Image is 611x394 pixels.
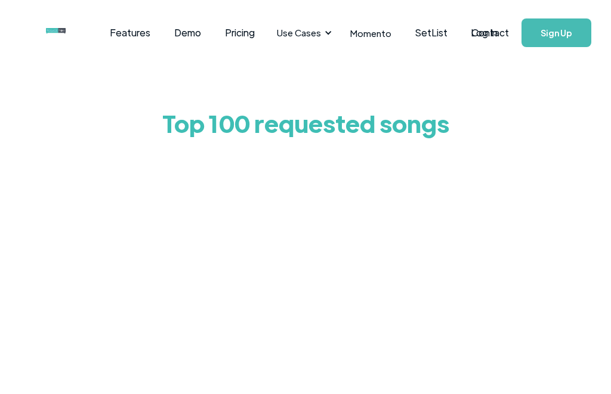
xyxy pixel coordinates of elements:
[459,12,510,54] a: Log In
[46,28,88,34] img: requestnow logo
[213,14,267,51] a: Pricing
[46,21,68,45] a: home
[277,26,321,39] div: Use Cases
[521,18,591,47] a: Sign Up
[25,99,586,147] h1: Top 100 requested songs
[98,14,162,51] a: Features
[403,14,459,51] a: SetList
[338,15,403,51] a: Momento
[270,14,335,51] div: Use Cases
[162,14,213,51] a: Demo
